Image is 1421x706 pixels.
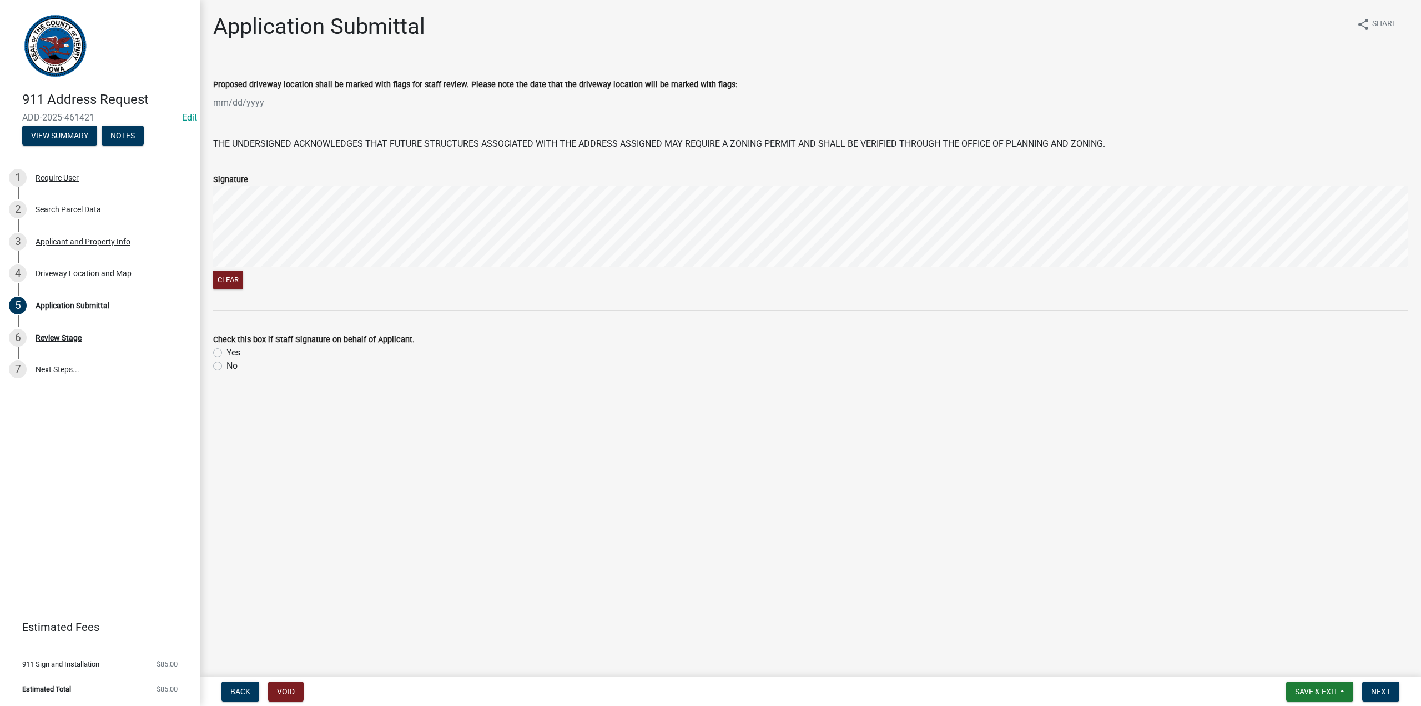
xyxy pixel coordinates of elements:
[230,687,250,696] span: Back
[213,13,425,40] h1: Application Submittal
[36,174,79,182] div: Require User
[9,201,27,218] div: 2
[9,329,27,347] div: 6
[9,169,27,187] div: 1
[36,269,132,277] div: Driveway Location and Map
[36,302,109,309] div: Application Submittal
[1348,13,1405,35] button: shareShare
[22,685,71,693] span: Estimated Total
[182,112,197,123] wm-modal-confirm: Edit Application Number
[1286,682,1353,702] button: Save & Exit
[22,12,88,80] img: Henry County, Iowa
[22,132,97,141] wm-modal-confirm: Summary
[157,685,178,693] span: $85.00
[9,264,27,282] div: 4
[22,92,191,108] h4: 911 Address Request
[102,126,144,146] button: Notes
[1357,18,1370,31] i: share
[36,334,82,342] div: Review Stage
[226,359,238,373] label: No
[226,346,240,359] label: Yes
[182,112,197,123] a: Edit
[213,81,737,89] label: Proposed driveway location shall be marked with flags for staff review. Please note the date that...
[9,360,27,378] div: 7
[213,176,248,184] label: Signature
[1362,682,1399,702] button: Next
[102,132,144,141] wm-modal-confirm: Notes
[1371,687,1390,696] span: Next
[22,660,99,668] span: 911 Sign and Installation
[213,91,315,114] input: mm/dd/yyyy
[22,112,178,123] span: ADD-2025-461421
[1372,18,1397,31] span: Share
[157,660,178,668] span: $85.00
[9,233,27,251] div: 3
[221,682,259,702] button: Back
[213,271,243,289] button: Clear
[36,238,130,246] div: Applicant and Property Info
[9,616,182,638] a: Estimated Fees
[36,206,101,213] div: Search Parcel Data
[22,126,97,146] button: View Summary
[213,336,415,344] label: Check this box if Staff Signature on behalf of Applicant.
[213,124,1408,151] div: THE UNDERSIGNED ACKNOWLEDGES THAT FUTURE STRUCTURES ASSOCIATED WITH THE ADDRESS ASSIGNED MAY REQU...
[9,297,27,314] div: 5
[1295,687,1338,696] span: Save & Exit
[268,682,304,702] button: Void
